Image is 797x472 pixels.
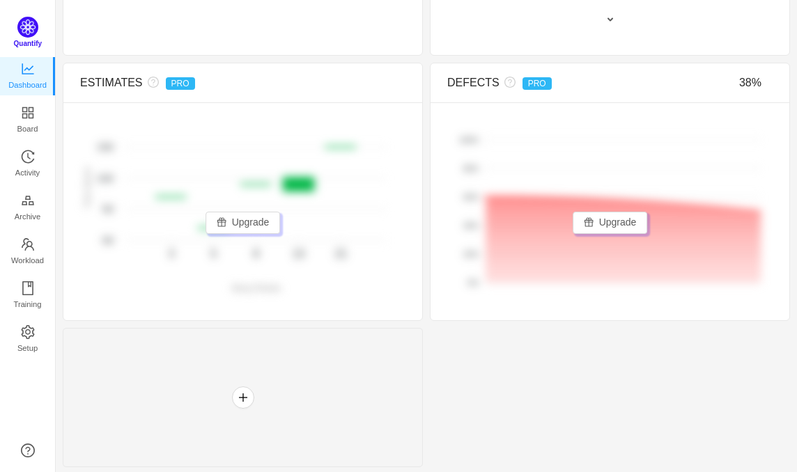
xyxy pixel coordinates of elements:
[335,248,348,260] tspan: 21
[102,204,114,215] tspan: 5d
[467,278,479,287] tspan: 0%
[14,40,42,47] span: Quantify
[447,74,691,91] div: DEFECTS
[21,106,35,120] i: icon: appstore
[168,248,174,260] tspan: 3
[573,212,648,234] button: icon: giftUpgrade
[17,334,38,362] span: Setup
[11,246,44,274] span: Workload
[102,235,114,246] tspan: 0d
[17,17,38,38] img: Quantify
[463,193,479,201] tspan: 60%
[253,248,259,260] tspan: 8
[21,237,35,251] i: icon: team
[21,150,35,178] a: Activity
[210,248,217,260] tspan: 5
[166,77,195,90] span: PRO
[739,77,761,88] span: 38%
[80,74,324,91] div: ESTIMATES
[21,443,35,457] a: icon: question-circle
[463,250,479,258] tspan: 20%
[21,238,35,266] a: Workload
[15,159,40,187] span: Activity
[206,212,281,234] button: icon: giftUpgrade
[21,282,35,310] a: Training
[21,107,35,134] a: Board
[21,326,35,354] a: Setup
[21,281,35,295] i: icon: book
[83,167,91,208] text: Time Spent
[231,284,281,294] text: Story Points
[97,173,113,184] tspan: 10d
[293,248,305,260] tspan: 13
[21,194,35,207] i: icon: gold
[523,77,552,90] span: PRO
[97,141,113,152] tspan: 15d
[21,150,35,164] i: icon: history
[13,290,41,318] span: Training
[17,115,38,143] span: Board
[21,194,35,222] a: Archive
[15,203,40,230] span: Archive
[463,221,479,230] tspan: 40%
[232,386,254,409] button: icon: plus
[21,62,35,76] i: icon: line-chart
[463,164,479,173] tspan: 80%
[21,63,35,91] a: Dashboard
[21,325,35,339] i: icon: setting
[8,71,47,99] span: Dashboard
[500,77,516,88] i: icon: question-circle
[459,136,479,144] tspan: 100%
[143,77,159,88] i: icon: question-circle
